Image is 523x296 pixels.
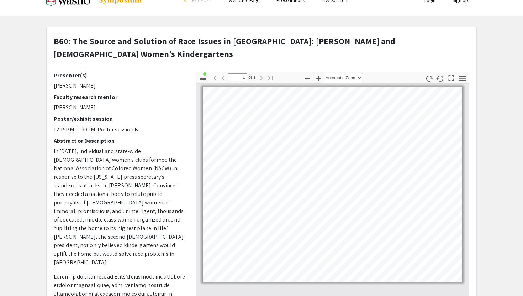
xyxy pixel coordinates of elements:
button: Go to First Page [208,72,220,83]
button: Previous Page [217,72,229,83]
button: Zoom In [312,73,324,83]
button: Next Page [255,72,268,83]
input: Page [228,73,247,81]
h2: Faculty research mentor [54,94,185,100]
p: 12:15PM - 1:30PM: Poster session B [54,125,185,134]
button: Rotate Clockwise [423,73,435,83]
span: of 1 [247,73,256,81]
select: Zoom [324,73,363,83]
button: Go to Last Page [264,72,276,83]
button: Toggle Sidebar (document contains outline/attachments/layers) [197,73,209,83]
h2: Poster/exhibit session [54,115,185,122]
div: Page 1 [200,84,465,285]
h2: Abstract or Description [54,137,185,144]
button: Switch to Presentation Mode [445,72,458,82]
strong: B60: The Source and Solution of Race Issues in [GEOGRAPHIC_DATA]: [PERSON_NAME] and [DEMOGRAPHIC_... [54,35,395,59]
p: [PERSON_NAME] [54,82,185,90]
iframe: Chat [5,264,30,291]
p: In [DATE], individual and state-wide [DEMOGRAPHIC_DATA] women’s clubs formed the National Associa... [54,147,185,267]
button: Rotate Counterclockwise [434,73,447,83]
button: Zoom Out [302,73,314,83]
h2: Presenter(s) [54,72,185,79]
p: [PERSON_NAME] [54,103,185,112]
button: Tools [456,73,469,83]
